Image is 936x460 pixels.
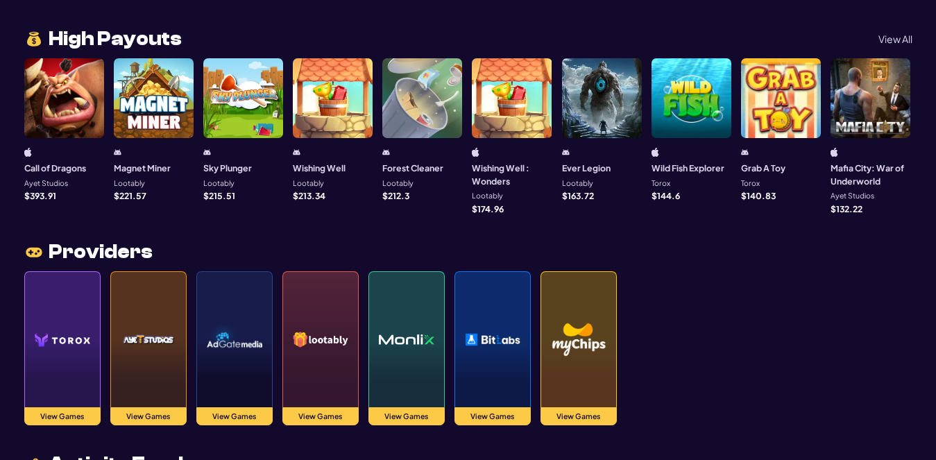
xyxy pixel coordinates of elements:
p: $ 174.96 [472,205,504,213]
img: android [114,148,121,157]
p: $ 163.72 [562,191,594,200]
img: myChipsProvider [551,291,606,388]
p: $ 132.22 [831,205,862,213]
button: View Games [196,407,273,426]
h3: Grab A Toy [741,162,785,174]
p: View All [878,34,912,44]
p: $ 144.6 [652,191,680,200]
p: $ 221.57 [114,191,146,200]
p: Ayet Studios [831,192,874,200]
img: ios [24,148,32,157]
span: High Payouts [49,29,182,49]
img: iphone/ipad [652,148,659,157]
p: Torox [652,180,670,187]
p: $ 215.51 [203,191,235,200]
img: ayetProvider [121,291,176,388]
h3: Sky Plunger [203,162,252,174]
img: bitlabsProvider [465,291,520,388]
button: View Games [282,407,359,426]
h3: Magnet Miner [114,162,171,174]
p: Lootably [382,180,414,187]
img: lootablyProvider [293,291,348,388]
img: android [203,148,211,157]
p: $ 393.91 [24,191,56,200]
img: android [562,148,570,157]
img: android [382,148,390,157]
p: Lootably [203,180,235,187]
img: ios [831,148,838,157]
h3: Wishing Well [293,162,346,174]
h3: Forest Cleaner [382,162,443,174]
p: Lootably [293,180,324,187]
img: ios [472,148,479,157]
button: View Games [454,407,531,426]
img: android [293,148,300,157]
img: adGgateProvider [207,291,262,388]
button: View Games [24,407,101,426]
button: View Games [110,407,187,426]
h3: Ever Legion [562,162,611,174]
h3: Wild Fish Explorer [652,162,724,174]
img: toroxProvider [35,291,90,388]
button: View Games [541,407,617,426]
p: $ 212.3 [382,191,409,200]
h3: Wishing Well : Wonders [472,162,552,187]
p: Torox [741,180,760,187]
p: Lootably [114,180,145,187]
p: $ 140.83 [741,191,776,200]
p: Lootably [472,192,503,200]
img: joystic [24,242,44,262]
p: $ 213.34 [293,191,325,200]
button: View Games [368,407,445,426]
h3: Call of Dragons [24,162,86,174]
img: android [741,148,749,157]
h3: Mafia City: War of Underworld [831,162,910,187]
img: money [24,29,44,49]
p: Ayet Studios [24,180,68,187]
img: monlixProvider [379,291,434,388]
span: Providers [49,242,153,262]
p: Lootably [562,180,593,187]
